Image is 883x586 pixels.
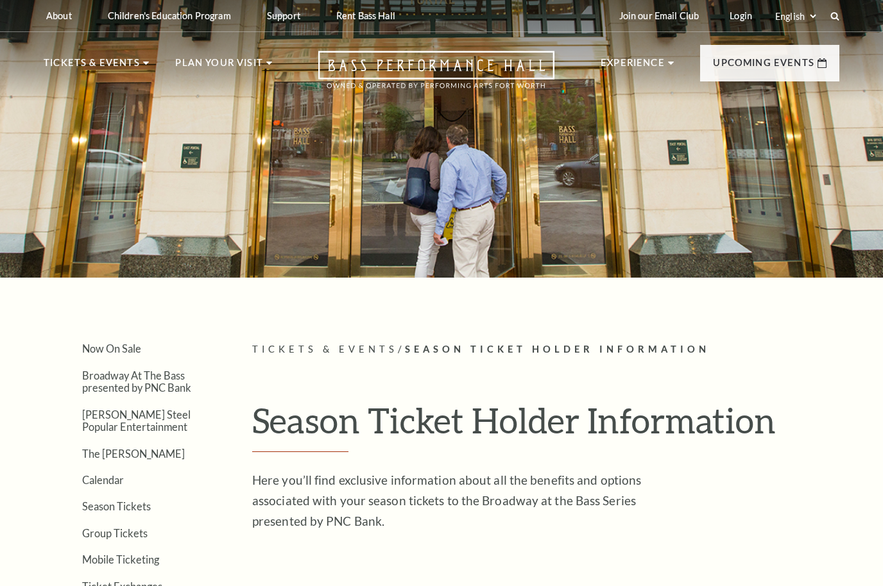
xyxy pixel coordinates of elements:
p: About [46,10,72,21]
a: Group Tickets [82,527,148,539]
a: Season Tickets [82,500,151,512]
a: Calendar [82,474,124,486]
span: Season Ticket Holder Information [405,344,710,355]
p: Experience [601,55,665,78]
a: Mobile Ticketing [82,553,159,565]
p: Upcoming Events [713,55,814,78]
a: Now On Sale [82,342,141,355]
span: Tickets & Events [252,344,398,355]
select: Select: [773,10,818,22]
a: The [PERSON_NAME] [82,448,185,460]
p: Support [267,10,300,21]
p: Plan Your Visit [175,55,263,78]
a: [PERSON_NAME] Steel Popular Entertainment [82,408,191,433]
p: Here you’ll find exclusive information about all the benefits and options associated with your se... [252,470,669,532]
h1: Season Ticket Holder Information [252,399,839,452]
p: Children's Education Program [108,10,231,21]
p: Rent Bass Hall [336,10,395,21]
a: Broadway At The Bass presented by PNC Bank [82,369,191,394]
p: / [252,342,839,358]
p: Tickets & Events [44,55,140,78]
